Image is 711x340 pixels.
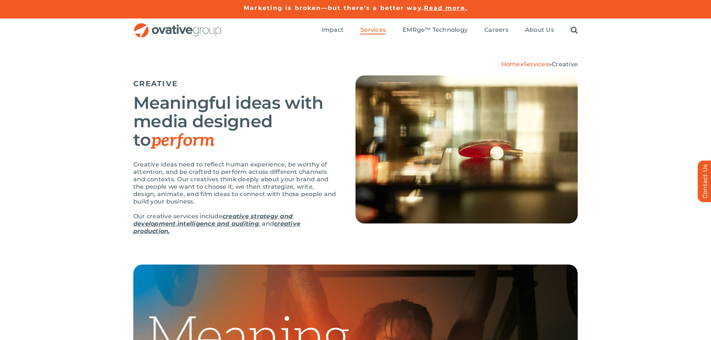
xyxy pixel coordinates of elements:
a: intelligence and auditing [177,220,259,227]
a: Careers [484,26,508,34]
span: Creative [552,61,578,68]
em: perform [151,130,215,151]
a: Home [501,61,520,68]
a: creative production. [133,220,300,235]
a: EMRge™ Technology [403,26,468,34]
img: Creative – Hero [355,75,578,223]
h2: Meaningful ideas with media designed to [133,94,337,150]
a: Search [571,26,578,34]
a: Impact [321,26,344,34]
a: Services [360,26,386,34]
span: » » [501,61,578,68]
p: Creative ideas need to reflect human experience, be worthy of attention, and be crafted to perfor... [133,161,337,205]
h5: CREATIVE [133,79,337,88]
a: About Us [525,26,554,34]
p: Our creative services include , , and [133,213,337,235]
a: creative strategy and development [133,213,293,227]
a: Marketing is broken—but there’s a better way. [244,4,424,11]
a: OG_Full_horizontal_RGB [133,22,222,29]
nav: Menu [321,18,578,42]
a: Read more. [424,4,467,11]
a: Services [523,61,549,68]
